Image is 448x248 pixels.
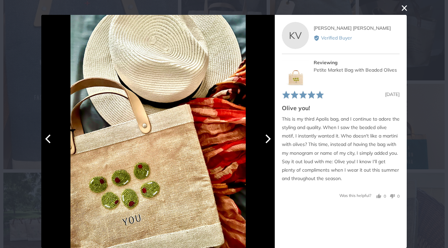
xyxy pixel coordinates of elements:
div: Verified Buyer [314,34,400,42]
span: Was this helpful? [339,193,371,198]
button: Previous [41,131,56,146]
div: Petite Market Bag with Beaded Olives [314,66,400,74]
button: close this modal window [400,4,408,12]
img: Petite Market Bag with Beaded Olives [282,58,309,85]
div: KV [282,22,309,49]
h2: Olive you! [282,103,400,112]
span: [PERSON_NAME] [PERSON_NAME] [314,25,391,31]
button: Next [260,131,275,146]
button: No [387,193,400,199]
div: Reviewing [314,58,400,66]
button: Yes [376,193,386,199]
span: [DATE] [385,91,400,97]
img: Customer image [70,15,246,248]
p: This is my third Apolis bag, and I continue to adore the styling and quality. When I saw the bead... [282,115,400,183]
